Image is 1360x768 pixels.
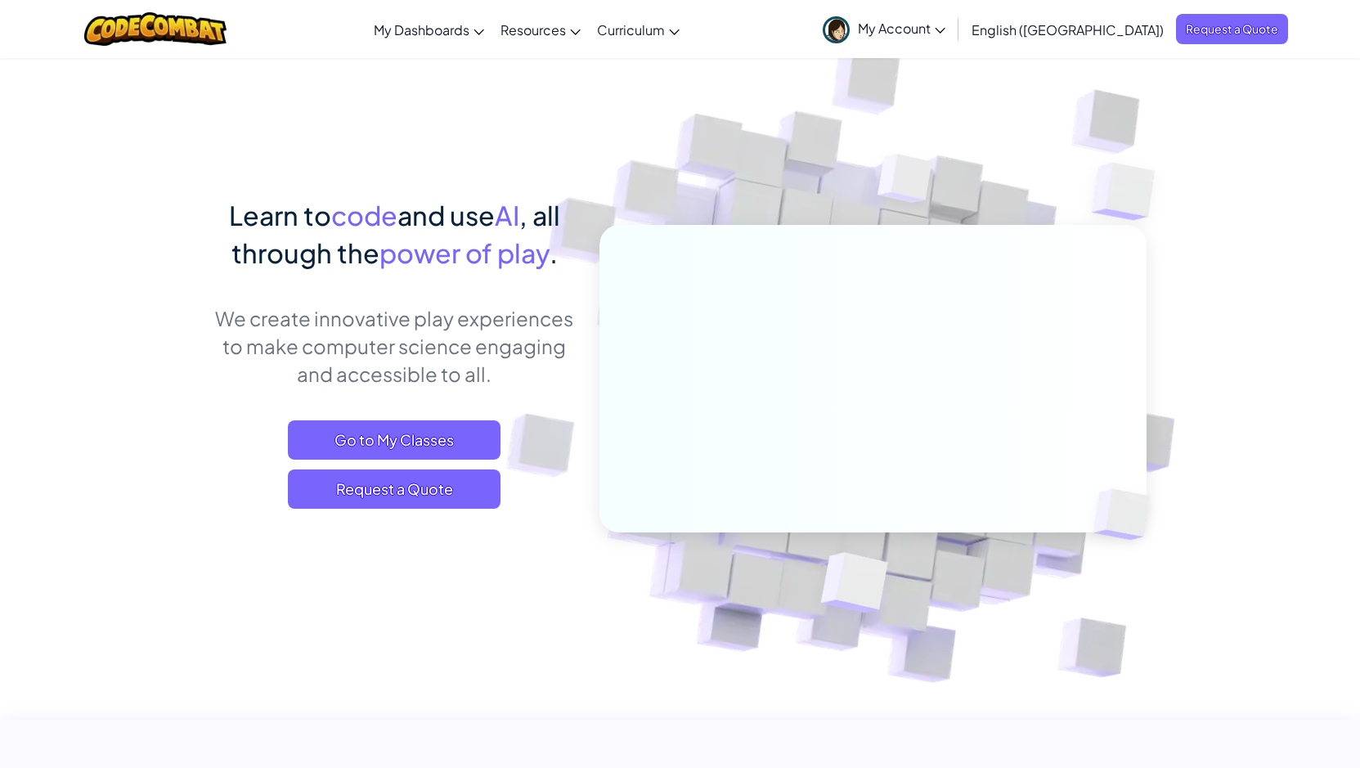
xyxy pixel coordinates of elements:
img: CodeCombat logo [84,12,227,46]
a: My Dashboards [366,7,492,52]
span: My Account [858,20,945,37]
a: Request a Quote [1176,14,1288,44]
span: power of play [379,236,550,269]
span: Resources [500,21,566,38]
span: AI [495,199,519,231]
span: Learn to [229,199,331,231]
img: Overlap cubes [846,122,964,244]
span: . [550,236,558,269]
a: Request a Quote [288,469,500,509]
p: We create innovative play experiences to make computer science engaging and accessible to all. [214,304,575,388]
img: Overlap cubes [780,518,927,653]
span: code [331,199,397,231]
span: and use [397,199,495,231]
span: My Dashboards [374,21,469,38]
img: Overlap cubes [1066,455,1188,574]
a: Resources [492,7,589,52]
a: My Account [815,3,954,55]
span: English ([GEOGRAPHIC_DATA]) [972,21,1164,38]
a: English ([GEOGRAPHIC_DATA]) [963,7,1172,52]
a: Go to My Classes [288,420,500,460]
a: Curriculum [589,7,688,52]
img: avatar [823,16,850,43]
span: Curriculum [597,21,665,38]
img: Overlap cubes [1059,123,1201,261]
